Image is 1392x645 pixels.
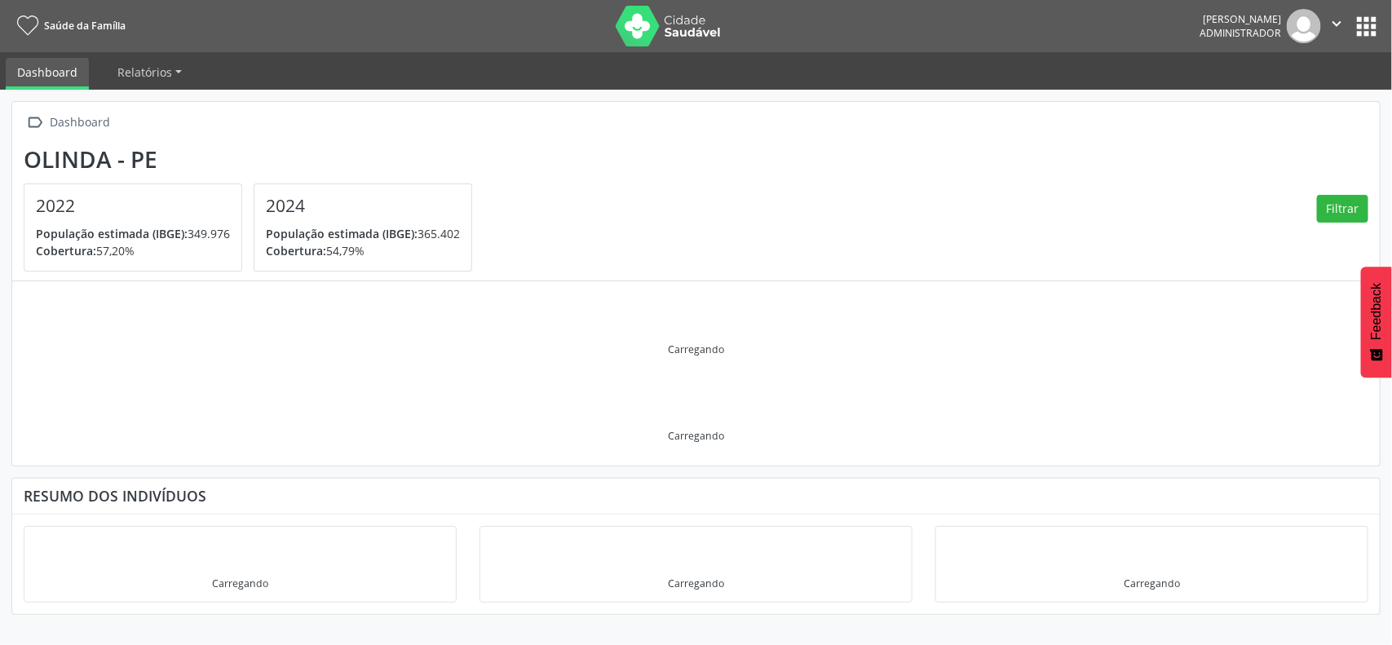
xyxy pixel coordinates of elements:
button:  [1321,9,1352,43]
span: Cobertura: [36,243,96,258]
div: [PERSON_NAME] [1200,12,1281,26]
div: Carregando [1124,577,1180,590]
img: img [1287,9,1321,43]
span: Saúde da Família [44,19,126,33]
a: Relatórios [106,58,193,86]
span: Feedback [1369,283,1384,340]
i:  [24,111,47,135]
div: Carregando [668,429,724,443]
div: Resumo dos indivíduos [24,487,1368,505]
p: 54,79% [266,242,460,259]
div: Carregando [668,577,724,590]
div: Carregando [668,342,724,356]
h4: 2024 [266,196,460,216]
span: População estimada (IBGE): [36,226,188,241]
span: População estimada (IBGE): [266,226,418,241]
button: Feedback - Mostrar pesquisa [1361,267,1392,378]
button: Filtrar [1317,195,1368,223]
i:  [1328,15,1346,33]
span: Relatórios [117,64,172,80]
span: Cobertura: [266,243,326,258]
div: Olinda - PE [24,146,484,173]
a:  Dashboard [24,111,113,135]
a: Dashboard [6,58,89,90]
button: apps [1352,12,1381,41]
h4: 2022 [36,196,230,216]
div: Dashboard [47,111,113,135]
a: Saúde da Família [11,12,126,39]
p: 57,20% [36,242,230,259]
div: Carregando [212,577,268,590]
p: 349.976 [36,225,230,242]
span: Administrador [1200,26,1281,40]
p: 365.402 [266,225,460,242]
